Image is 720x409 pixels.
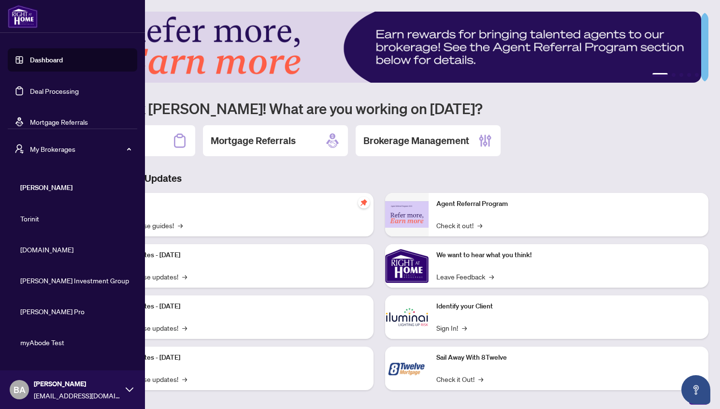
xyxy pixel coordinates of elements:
p: Identify your Client [436,301,701,312]
span: → [178,220,183,231]
p: Platform Updates - [DATE] [101,250,366,261]
a: Check it Out!→ [436,374,483,384]
button: 2 [672,73,676,77]
img: logo [8,5,38,28]
button: 3 [679,73,683,77]
img: We want to hear what you think! [385,244,429,288]
a: Sign In!→ [436,322,467,333]
span: [PERSON_NAME] [20,182,130,193]
img: Sail Away With 8Twelve [385,347,429,390]
img: Identify your Client [385,295,429,339]
h2: Mortgage Referrals [211,134,296,147]
p: Sail Away With 8Twelve [436,352,701,363]
img: Slide 0 [50,12,701,83]
button: 5 [695,73,699,77]
span: → [477,220,482,231]
span: → [478,374,483,384]
span: → [182,322,187,333]
span: MyAbode [20,368,130,379]
button: 1 [652,73,668,77]
p: We want to hear what you think! [436,250,701,261]
a: Check it out!→ [436,220,482,231]
span: user-switch [14,144,24,154]
span: pushpin [358,197,370,208]
a: Mortgage Referrals [30,117,88,126]
span: → [489,271,494,282]
span: [DOMAIN_NAME] [20,244,130,255]
button: Open asap [681,375,710,404]
a: Deal Processing [30,87,79,95]
span: [PERSON_NAME] Investment Group [20,275,130,286]
img: Agent Referral Program [385,201,429,228]
span: [PERSON_NAME] [34,379,121,389]
span: → [462,322,467,333]
h1: Welcome back [PERSON_NAME]! What are you working on [DATE]? [50,99,708,117]
button: 4 [687,73,691,77]
a: Dashboard [30,56,63,64]
span: My Brokerages [30,144,130,154]
p: Platform Updates - [DATE] [101,301,366,312]
span: BA [14,383,26,396]
span: [EMAIL_ADDRESS][DOMAIN_NAME] [34,390,121,401]
p: Platform Updates - [DATE] [101,352,366,363]
span: [PERSON_NAME] Pro [20,306,130,317]
span: → [182,271,187,282]
h2: Brokerage Management [363,134,469,147]
span: → [182,374,187,384]
p: Agent Referral Program [436,199,701,209]
p: Self-Help [101,199,366,209]
span: Torinit [20,213,130,224]
a: Leave Feedback→ [436,271,494,282]
h3: Brokerage & Industry Updates [50,172,708,185]
span: myAbode Test [20,337,130,348]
